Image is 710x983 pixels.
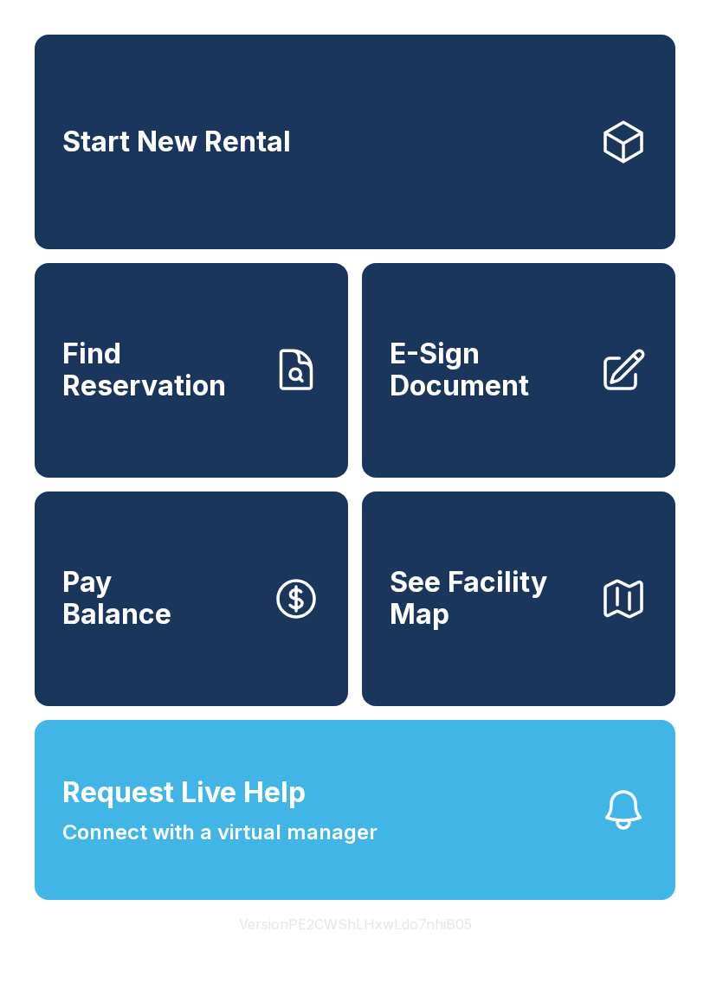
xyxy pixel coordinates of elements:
span: Request Live Help [62,772,306,813]
button: VersionPE2CWShLHxwLdo7nhiB05 [225,900,486,948]
a: PayBalance [35,491,348,706]
span: E-Sign Document [390,338,585,402]
a: Start New Rental [35,35,675,249]
span: Start New Rental [62,126,291,158]
a: E-Sign Document [362,263,675,478]
span: Connect with a virtual manager [62,817,378,848]
span: See Facility Map [390,567,585,630]
button: See Facility Map [362,491,675,706]
button: Request Live HelpConnect with a virtual manager [35,720,675,900]
a: Find Reservation [35,263,348,478]
span: Find Reservation [62,338,258,402]
span: Pay Balance [62,567,171,630]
